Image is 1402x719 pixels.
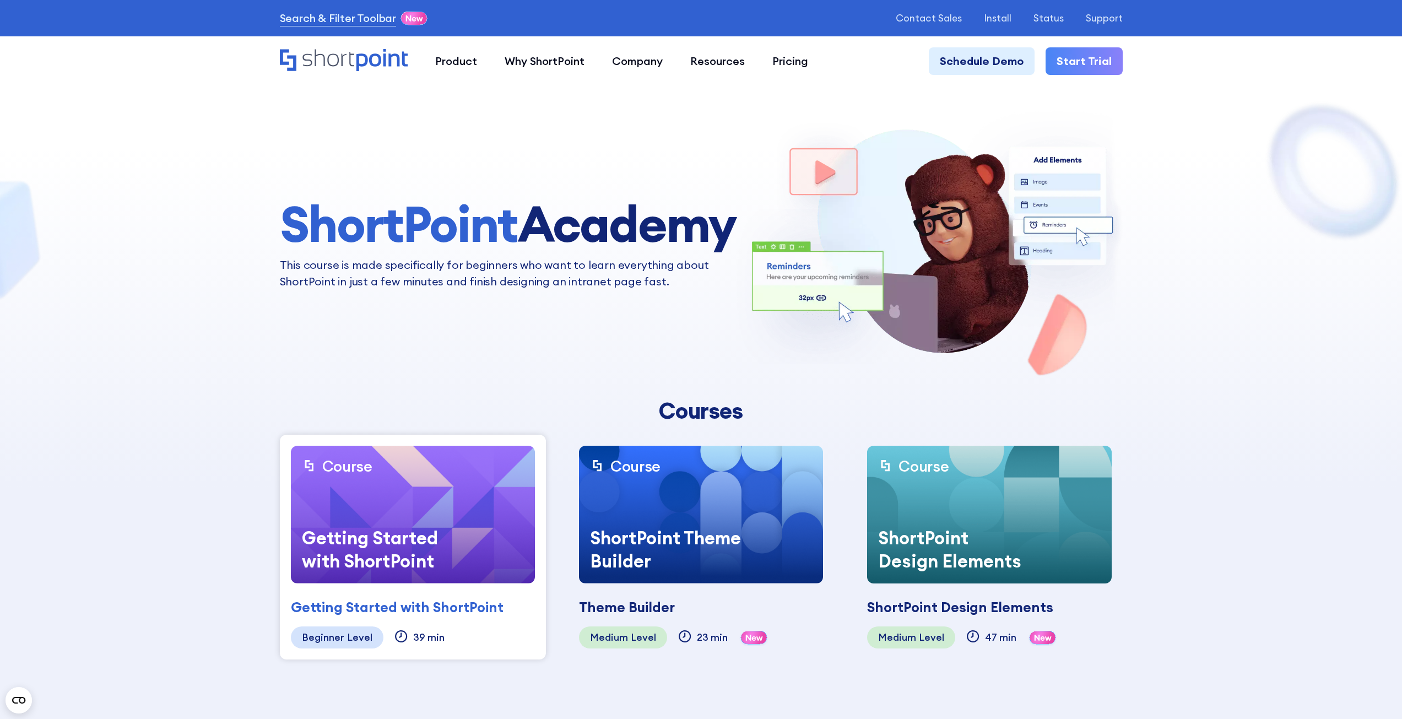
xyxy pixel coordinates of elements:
div: ShortPoint Theme Builder [579,515,753,584]
button: Open CMP widget [6,687,32,713]
h1: Academy [280,197,736,251]
div: Pricing [772,53,808,69]
a: Product [421,47,491,75]
div: Course [322,457,372,476]
div: Product [435,53,477,69]
div: 39 min [413,632,445,643]
a: CourseShortPoint Design Elements [867,446,1111,583]
a: Resources [676,47,759,75]
div: ShortPoint Design Elements [867,515,1041,584]
a: Why ShortPoint [491,47,598,75]
div: Company [612,53,663,69]
div: Getting Started with ShortPoint [291,597,504,618]
div: Level [631,632,656,643]
a: Pricing [759,47,822,75]
div: Medium [590,632,628,643]
div: Beginner [302,632,344,643]
div: Course [610,457,661,476]
a: CourseGetting Started with ShortPoint [291,446,535,583]
div: Getting Started with ShortPoint [291,515,464,584]
div: Level [347,632,372,643]
p: This course is made specifically for beginners who want to learn everything about ShortPoint in j... [280,257,736,290]
iframe: Chat Widget [1347,666,1402,719]
div: Theme Builder [579,597,675,618]
a: Install [984,13,1011,24]
div: 23 min [697,632,728,643]
div: Why ShortPoint [505,53,584,69]
a: CourseShortPoint Theme Builder [579,446,823,583]
span: ShortPoint [280,192,518,255]
a: Search & Filter Toolbar [280,10,396,26]
a: Company [598,47,676,75]
div: Medium [878,632,916,643]
a: Support [1086,13,1123,24]
a: Schedule Demo [929,47,1035,75]
div: Course [898,457,949,476]
a: Contact Sales [896,13,962,24]
div: Level [919,632,944,643]
div: Courses [495,398,908,424]
a: Status [1033,13,1064,24]
div: ShortPoint Design Elements [867,597,1053,618]
a: Home [280,49,408,73]
div: Resources [690,53,745,69]
div: 47 min [985,632,1016,643]
a: Start Trial [1046,47,1123,75]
